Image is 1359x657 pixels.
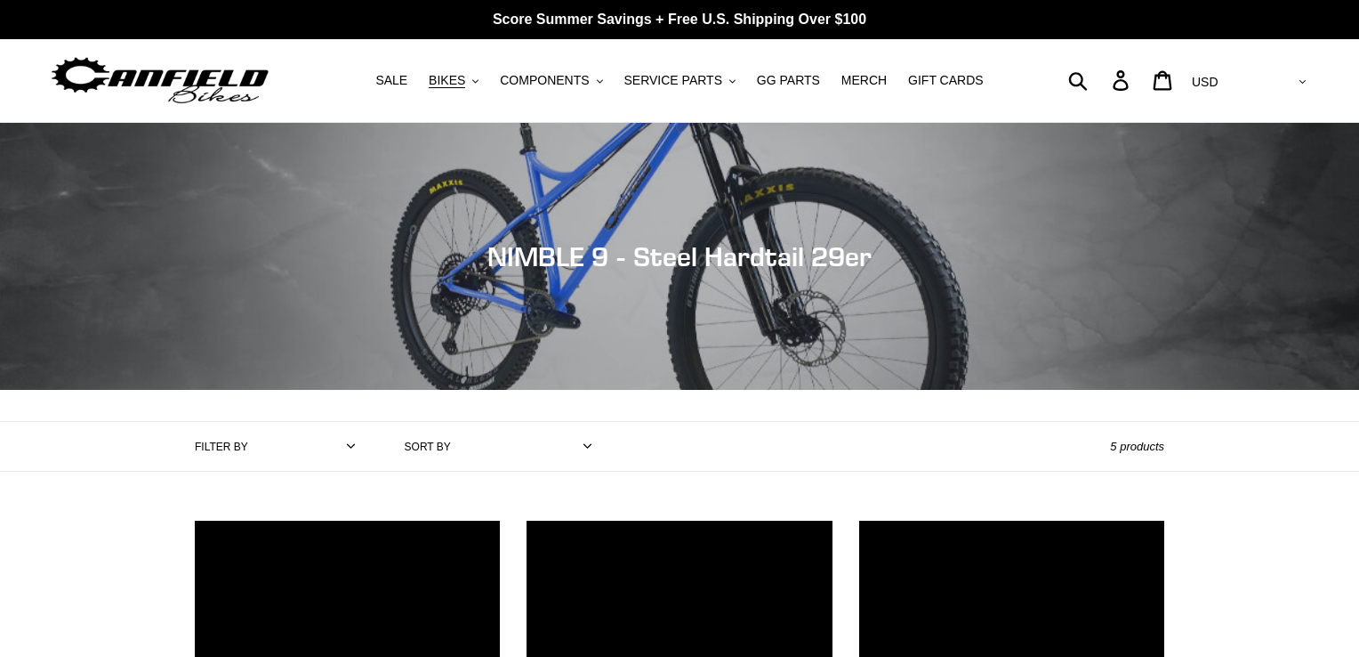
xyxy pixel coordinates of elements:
[615,69,744,93] button: SERVICE PARTS
[366,69,416,93] a: SALE
[748,69,829,93] a: GG PARTS
[1078,61,1123,100] input: Search
[420,69,487,93] button: BIKES
[757,73,820,88] span: GG PARTS
[832,69,896,93] a: MERCH
[375,73,407,88] span: SALE
[841,73,887,88] span: MERCH
[1110,440,1164,453] span: 5 products
[49,53,271,109] img: Canfield Bikes
[405,439,451,455] label: Sort by
[908,73,984,88] span: GIFT CARDS
[899,69,993,93] a: GIFT CARDS
[491,69,611,93] button: COMPONENTS
[195,439,248,455] label: Filter by
[500,73,589,88] span: COMPONENTS
[623,73,721,88] span: SERVICE PARTS
[429,73,465,88] span: BIKES
[487,240,872,272] span: NIMBLE 9 - Steel Hardtail 29er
